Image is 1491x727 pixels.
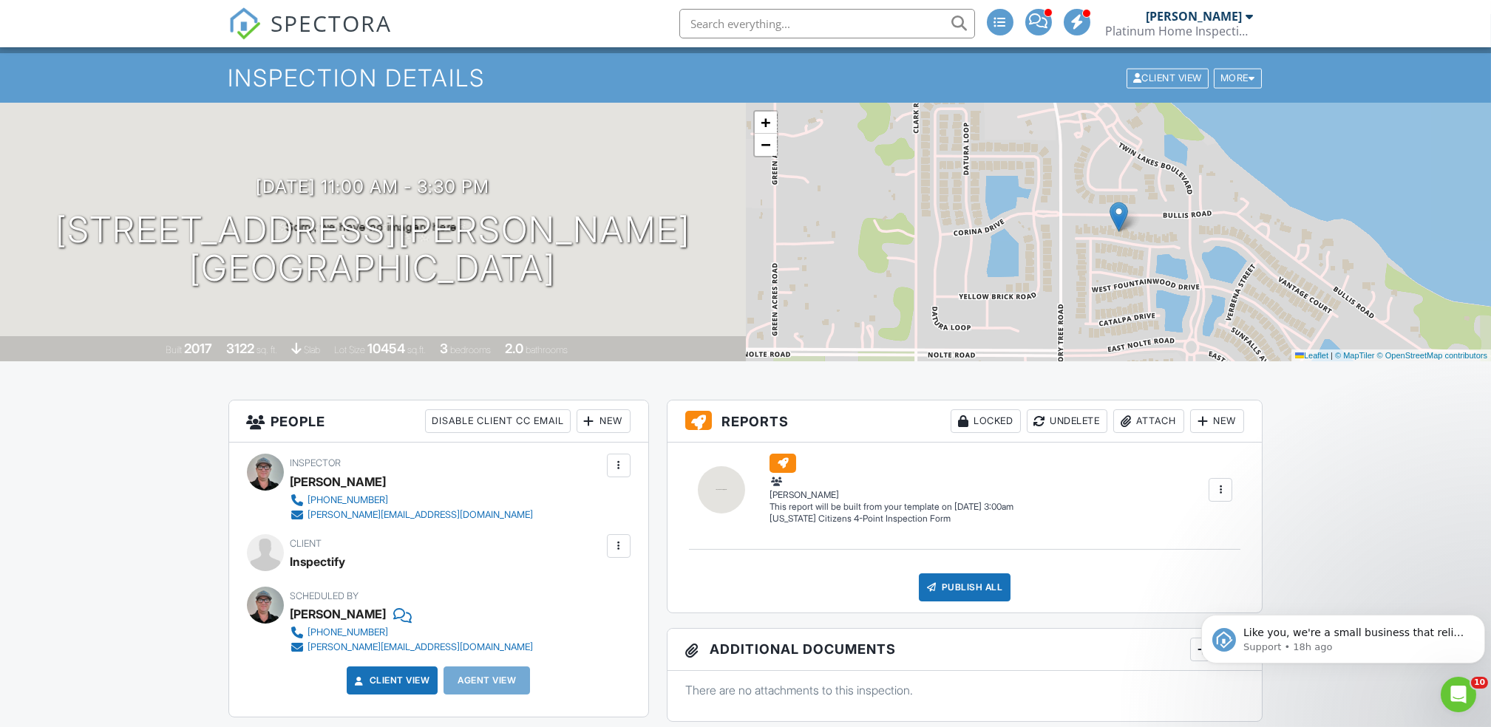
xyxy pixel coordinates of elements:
div: New [1190,409,1244,433]
a: © MapTiler [1335,351,1375,360]
div: [PHONE_NUMBER] [308,627,389,638]
a: Zoom out [755,134,777,156]
span: Scheduled By [291,590,359,601]
span: + [761,113,770,132]
h3: People [229,400,648,443]
a: [PHONE_NUMBER] [291,625,534,640]
input: Search everything... [679,9,975,38]
div: [PERSON_NAME][EMAIL_ADDRESS][DOMAIN_NAME] [308,641,534,653]
span: − [761,135,770,154]
span: Lot Size [334,344,365,355]
span: Client [291,538,322,549]
p: There are no attachments to this inspection. [685,682,1245,698]
a: SPECTORA [228,20,393,51]
iframe: Intercom live chat [1441,677,1476,712]
div: Attach [1113,409,1184,433]
h3: Reports [668,400,1263,443]
a: [PHONE_NUMBER] [291,493,534,508]
h1: [STREET_ADDRESS][PERSON_NAME] [GEOGRAPHIC_DATA] [55,211,690,289]
div: Publish All [919,573,1011,601]
div: 2.0 [505,341,523,356]
span: sq.ft. [407,344,426,355]
div: [PHONE_NUMBER] [308,494,389,506]
div: Disable Client CC Email [425,409,571,433]
span: 10 [1471,677,1488,689]
h3: Additional Documents [668,629,1263,671]
a: Zoom in [755,112,777,134]
div: More [1214,68,1262,88]
div: [PERSON_NAME] [291,471,387,493]
div: New [577,409,631,433]
span: bathrooms [526,344,568,355]
span: slab [304,344,320,355]
span: | [1331,351,1333,360]
div: This report will be built from your template on [DATE] 3:00am [770,501,1013,513]
h1: Inspection Details [228,65,1263,91]
div: 2017 [184,341,212,356]
a: © OpenStreetMap contributors [1377,351,1487,360]
iframe: Intercom notifications message [1195,584,1491,687]
a: [PERSON_NAME][EMAIL_ADDRESS][DOMAIN_NAME] [291,640,534,655]
img: The Best Home Inspection Software - Spectora [228,7,261,40]
a: Client View [1125,72,1212,83]
span: Built [166,344,182,355]
a: Leaflet [1295,351,1328,360]
span: SPECTORA [271,7,393,38]
div: Inspectify [291,550,346,573]
span: sq. ft. [257,344,277,355]
div: Locked [951,409,1021,433]
div: 3122 [226,341,254,356]
a: [PERSON_NAME][EMAIL_ADDRESS][DOMAIN_NAME] [291,508,534,522]
h3: [DATE] 11:00 am - 3:30 pm [256,177,489,197]
div: Client View [1127,68,1209,88]
div: [US_STATE] Citizens 4-Point Inspection Form [770,513,1013,525]
div: 3 [440,341,448,356]
div: [PERSON_NAME] [291,603,387,625]
span: bedrooms [450,344,491,355]
span: Inspector [291,457,342,468]
div: [PERSON_NAME][EMAIL_ADDRESS][DOMAIN_NAME] [308,509,534,521]
div: Platinum Home Inspections LLC [1106,24,1254,38]
a: Client View [352,673,430,688]
div: 10454 [367,341,405,356]
img: Marker [1110,202,1128,232]
div: [PERSON_NAME] [770,474,1013,501]
div: Undelete [1027,409,1107,433]
div: [PERSON_NAME] [1147,9,1243,24]
div: New [1190,638,1244,661]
